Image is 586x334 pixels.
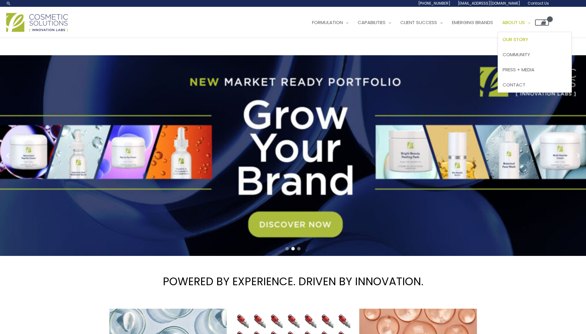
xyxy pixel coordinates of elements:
span: Formulation [312,19,343,26]
a: View Shopping Cart, empty [535,19,549,26]
a: Our Story [498,32,571,47]
a: About Us [498,13,535,32]
span: Contact [503,81,525,88]
span: [PHONE_NUMBER] [418,1,450,6]
span: Emerging Brands [452,19,493,26]
a: Emerging Brands [447,13,498,32]
span: Go to slide 1 [285,247,289,250]
span: Our Story [503,36,528,43]
span: Capabilities [358,19,386,26]
a: Contact [498,77,571,92]
span: Contact Us [528,1,549,6]
a: Capabilities [353,13,396,32]
a: Search icon link [6,1,11,6]
span: About Us [502,19,525,26]
span: Client Success [400,19,437,26]
button: Next slide [574,151,583,160]
span: [EMAIL_ADDRESS][DOMAIN_NAME] [458,1,520,6]
span: Go to slide 2 [291,247,295,250]
span: Community [503,51,530,58]
a: Press + Media [498,62,571,77]
nav: Site Navigation [303,13,549,32]
span: Press + Media [503,66,534,73]
a: Client Success [396,13,447,32]
a: Formulation [307,13,353,32]
button: Previous slide [3,151,12,160]
a: Community [498,47,571,62]
span: Go to slide 3 [297,247,301,250]
img: Cosmetic Solutions Logo [6,13,68,32]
